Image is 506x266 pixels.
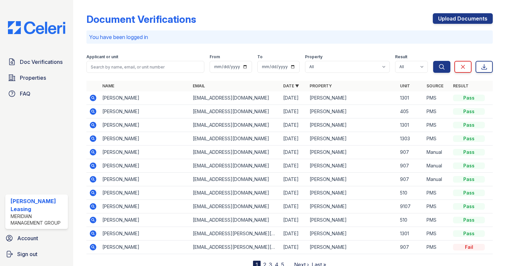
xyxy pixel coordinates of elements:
[424,173,450,186] td: Manual
[307,118,397,132] td: [PERSON_NAME]
[100,118,190,132] td: [PERSON_NAME]
[424,91,450,105] td: PMS
[3,21,71,34] img: CE_Logo_Blue-a8612792a0a2168367f1c8372b55b34899dd931a85d93a1a3d3e32e68fde9ad4.png
[397,159,424,173] td: 907
[280,200,307,213] td: [DATE]
[190,118,280,132] td: [EMAIL_ADDRESS][DOMAIN_NAME]
[433,13,493,24] a: Upload Documents
[453,95,485,101] div: Pass
[397,173,424,186] td: 907
[424,118,450,132] td: PMS
[86,54,118,60] label: Applicant or unit
[100,91,190,105] td: [PERSON_NAME]
[100,186,190,200] td: [PERSON_NAME]
[280,186,307,200] td: [DATE]
[424,132,450,146] td: PMS
[424,159,450,173] td: Manual
[3,232,71,245] a: Account
[453,217,485,223] div: Pass
[307,227,397,241] td: [PERSON_NAME]
[190,173,280,186] td: [EMAIL_ADDRESS][DOMAIN_NAME]
[100,173,190,186] td: [PERSON_NAME]
[453,176,485,183] div: Pass
[190,241,280,254] td: [EMAIL_ADDRESS][PERSON_NAME][DOMAIN_NAME]
[280,227,307,241] td: [DATE]
[280,118,307,132] td: [DATE]
[397,213,424,227] td: 510
[193,83,205,88] a: Email
[424,200,450,213] td: PMS
[453,135,485,142] div: Pass
[397,146,424,159] td: 907
[310,83,332,88] a: Property
[190,186,280,200] td: [EMAIL_ADDRESS][DOMAIN_NAME]
[190,91,280,105] td: [EMAIL_ADDRESS][DOMAIN_NAME]
[190,132,280,146] td: [EMAIL_ADDRESS][DOMAIN_NAME]
[190,146,280,159] td: [EMAIL_ADDRESS][DOMAIN_NAME]
[17,234,38,242] span: Account
[280,105,307,118] td: [DATE]
[280,132,307,146] td: [DATE]
[400,83,410,88] a: Unit
[424,241,450,254] td: PMS
[453,190,485,196] div: Pass
[280,173,307,186] td: [DATE]
[283,83,299,88] a: Date ▼
[453,83,469,88] a: Result
[397,227,424,241] td: 1301
[100,132,190,146] td: [PERSON_NAME]
[307,159,397,173] td: [PERSON_NAME]
[280,241,307,254] td: [DATE]
[20,58,63,66] span: Doc Verifications
[100,105,190,118] td: [PERSON_NAME]
[280,213,307,227] td: [DATE]
[397,105,424,118] td: 405
[453,203,485,210] div: Pass
[307,91,397,105] td: [PERSON_NAME]
[397,132,424,146] td: 1303
[100,241,190,254] td: [PERSON_NAME]
[307,186,397,200] td: [PERSON_NAME]
[5,87,68,100] a: FAQ
[190,227,280,241] td: [EMAIL_ADDRESS][PERSON_NAME][DOMAIN_NAME]
[257,54,263,60] label: To
[3,247,71,261] button: Sign out
[453,230,485,237] div: Pass
[280,146,307,159] td: [DATE]
[100,159,190,173] td: [PERSON_NAME]
[280,159,307,173] td: [DATE]
[20,90,30,98] span: FAQ
[307,132,397,146] td: [PERSON_NAME]
[307,105,397,118] td: [PERSON_NAME]
[100,213,190,227] td: [PERSON_NAME]
[5,55,68,68] a: Doc Verifications
[453,108,485,115] div: Pass
[190,200,280,213] td: [EMAIL_ADDRESS][DOMAIN_NAME]
[5,71,68,84] a: Properties
[17,250,37,258] span: Sign out
[190,159,280,173] td: [EMAIL_ADDRESS][DOMAIN_NAME]
[307,213,397,227] td: [PERSON_NAME]
[453,122,485,128] div: Pass
[453,244,485,250] div: Fail
[395,54,407,60] label: Result
[453,162,485,169] div: Pass
[397,200,424,213] td: 9107
[307,241,397,254] td: [PERSON_NAME]
[100,200,190,213] td: [PERSON_NAME]
[210,54,220,60] label: From
[89,33,490,41] p: You have been logged in
[307,173,397,186] td: [PERSON_NAME]
[305,54,323,60] label: Property
[280,91,307,105] td: [DATE]
[100,227,190,241] td: [PERSON_NAME]
[307,200,397,213] td: [PERSON_NAME]
[424,105,450,118] td: PMS
[11,197,65,213] div: [PERSON_NAME] Leasing
[100,146,190,159] td: [PERSON_NAME]
[11,213,65,226] div: Meridian Management Group
[190,213,280,227] td: [EMAIL_ADDRESS][DOMAIN_NAME]
[190,105,280,118] td: [EMAIL_ADDRESS][DOMAIN_NAME]
[102,83,114,88] a: Name
[427,83,443,88] a: Source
